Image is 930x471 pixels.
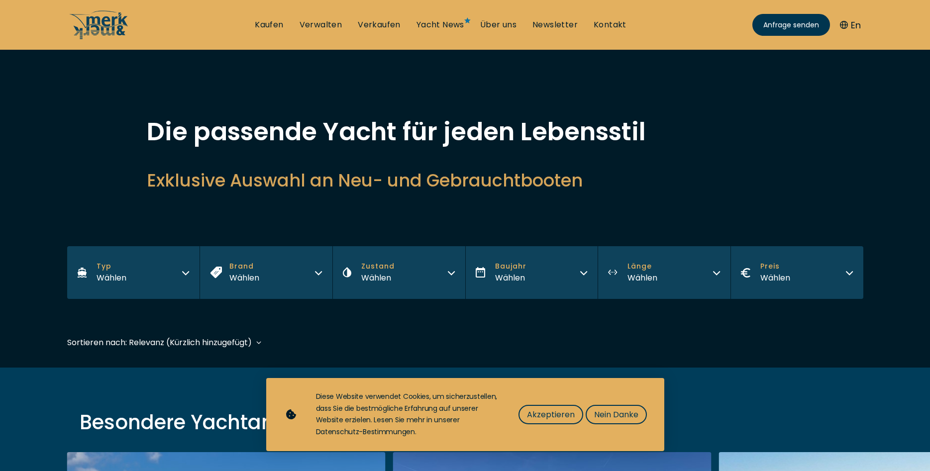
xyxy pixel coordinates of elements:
span: Akzeptieren [527,408,575,421]
span: Anfrage senden [763,20,819,30]
button: BaujahrWählen [465,246,598,299]
a: Über uns [480,19,517,30]
span: Baujahr [495,261,526,272]
h1: Die passende Yacht für jeden Lebensstil [147,119,784,144]
a: Kaufen [255,19,283,30]
span: Nein Danke [594,408,638,421]
button: ZustandWählen [332,246,465,299]
div: Wählen [627,272,657,284]
span: Preis [760,261,790,272]
button: PreisWählen [730,246,863,299]
div: Wählen [361,272,395,284]
span: Zustand [361,261,395,272]
a: Newsletter [532,19,578,30]
button: TypWählen [67,246,200,299]
a: Kontakt [594,19,626,30]
a: Anfrage senden [752,14,830,36]
div: Wählen [495,272,526,284]
a: Verkaufen [358,19,401,30]
button: En [840,18,861,32]
button: Nein Danke [586,405,647,424]
div: Wählen [229,272,259,284]
a: Yacht News [416,19,464,30]
button: Akzeptieren [518,405,583,424]
a: Verwalten [300,19,342,30]
span: Brand [229,261,259,272]
h2: Exklusive Auswahl an Neu- und Gebrauchtbooten [147,168,784,192]
div: Diese Website verwendet Cookies, um sicherzustellen, dass Sie die bestmögliche Erfahrung auf unse... [316,391,499,438]
div: Wählen [97,272,126,284]
a: Datenschutz-Bestimmungen [316,427,415,437]
span: Typ [97,261,126,272]
span: Länge [627,261,657,272]
button: BrandWählen [200,246,332,299]
div: Sortieren nach: Relevanz (Kürzlich hinzugefügt) [67,336,252,349]
button: LängeWählen [598,246,730,299]
div: Wählen [760,272,790,284]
